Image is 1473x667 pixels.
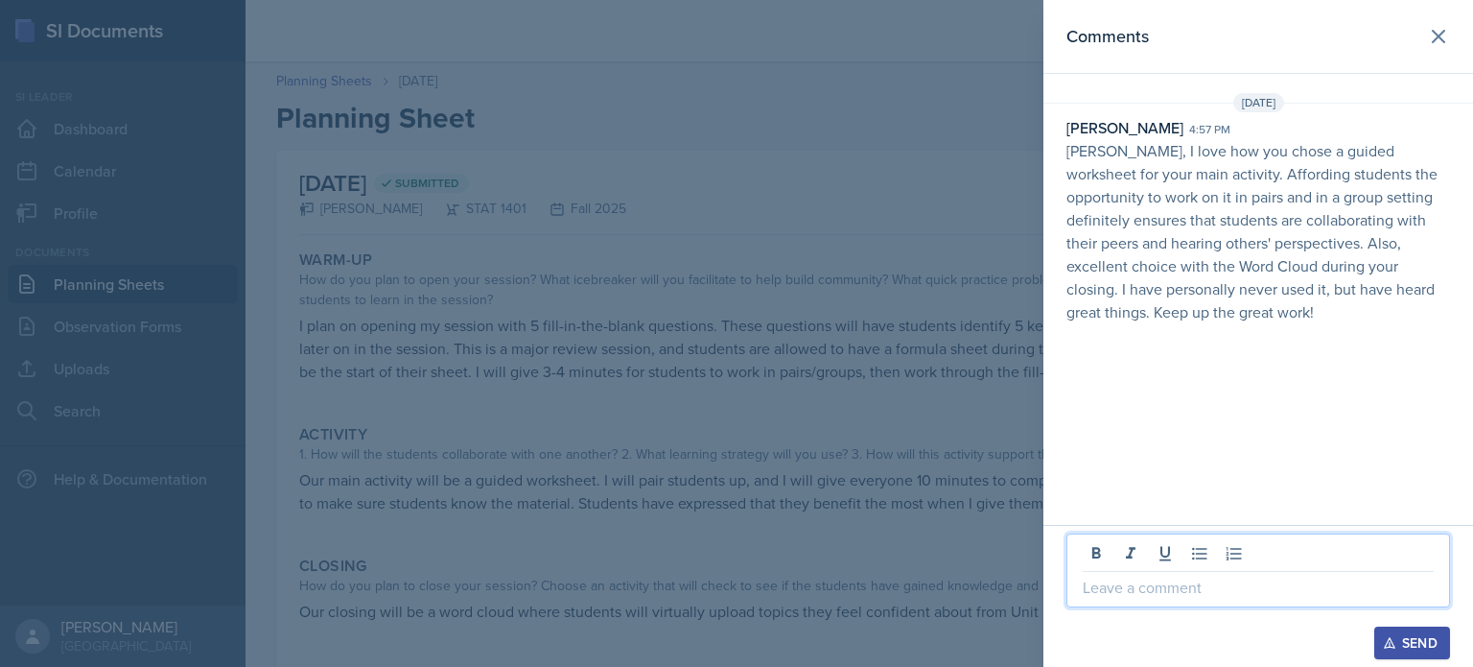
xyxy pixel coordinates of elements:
[1189,121,1230,138] div: 4:57 pm
[1066,23,1149,50] h2: Comments
[1374,627,1450,659] button: Send
[1066,116,1183,139] div: [PERSON_NAME]
[1066,139,1450,323] p: [PERSON_NAME], I love how you chose a guided worksheet for your main activity. Affording students...
[1387,635,1438,651] div: Send
[1233,93,1284,112] span: [DATE]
